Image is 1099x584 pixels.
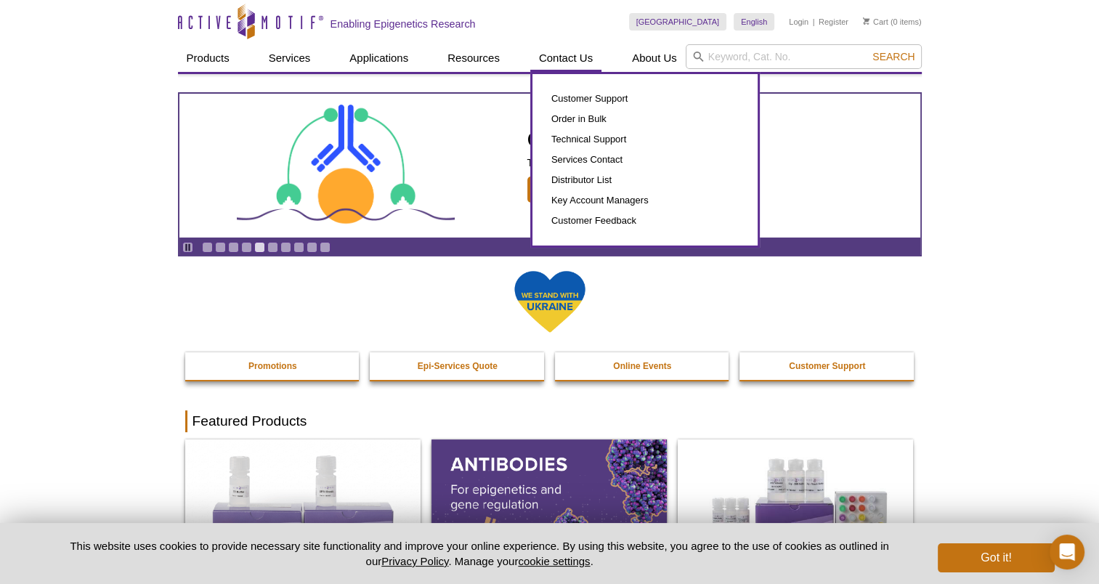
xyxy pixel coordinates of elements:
[863,13,922,31] li: (0 items)
[527,177,612,203] span: Learn More
[547,170,743,190] a: Distributor List
[863,17,869,25] img: Your Cart
[439,44,508,72] a: Resources
[555,352,731,380] a: Online Events
[254,242,265,253] a: Go to slide 5
[547,129,743,150] a: Technical Support
[527,156,761,169] p: Target chromatin-associated proteins genome wide.
[320,242,330,253] a: Go to slide 10
[228,242,239,253] a: Go to slide 3
[734,13,774,31] a: English
[938,543,1054,572] button: Got it!
[431,439,667,582] img: All Antibodies
[280,242,291,253] a: Go to slide 7
[185,352,361,380] a: Promotions
[789,361,865,371] strong: Customer Support
[178,44,238,72] a: Products
[381,555,448,567] a: Privacy Policy
[241,242,252,253] a: Go to slide 4
[547,190,743,211] a: Key Account Managers
[872,51,915,62] span: Search
[293,242,304,253] a: Go to slide 8
[330,17,476,31] h2: Enabling Epigenetics Research
[341,44,417,72] a: Applications
[260,44,320,72] a: Services
[547,89,743,109] a: Customer Support
[530,44,601,72] a: Contact Us
[863,17,888,27] a: Cart
[215,242,226,253] a: Go to slide 2
[547,150,743,170] a: Services Contact
[686,44,922,69] input: Keyword, Cat. No.
[678,439,913,582] img: CUT&Tag-IT® Express Assay Kit
[514,269,586,334] img: We Stand With Ukraine
[185,439,421,582] img: DNA Library Prep Kit for Illumina
[868,50,919,63] button: Search
[267,242,278,253] a: Go to slide 6
[547,211,743,231] a: Customer Feedback
[518,555,590,567] button: cookie settings
[248,361,297,371] strong: Promotions
[819,17,848,27] a: Register
[202,242,213,253] a: Go to slide 1
[629,13,727,31] a: [GEOGRAPHIC_DATA]
[789,17,808,27] a: Login
[182,242,193,253] a: Toggle autoplay
[527,129,761,150] h2: CUT&RUN Assay Kits
[237,100,455,232] img: CUT&RUN Assay Kits
[418,361,498,371] strong: Epi-Services Quote
[45,538,915,569] p: This website uses cookies to provide necessary site functionality and improve your online experie...
[370,352,546,380] a: Epi-Services Quote
[179,94,920,238] article: CUT&RUN Assay Kits
[185,410,915,432] h2: Featured Products
[307,242,317,253] a: Go to slide 9
[179,94,920,238] a: CUT&RUN Assay Kits CUT&RUN Assay Kits Target chromatin-associated proteins genome wide. Learn More
[1050,535,1084,569] div: Open Intercom Messenger
[739,352,915,380] a: Customer Support
[613,361,671,371] strong: Online Events
[813,13,815,31] li: |
[547,109,743,129] a: Order in Bulk
[623,44,686,72] a: About Us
